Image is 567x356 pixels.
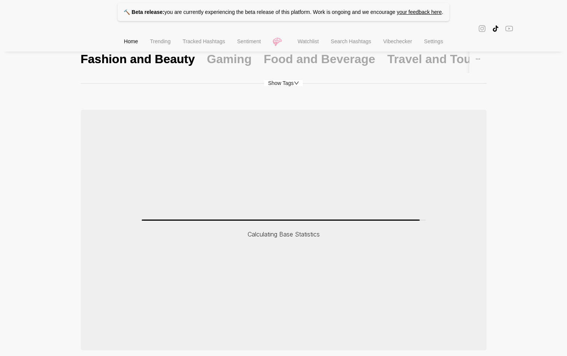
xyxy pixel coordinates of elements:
[469,45,486,73] button: ellipsis
[237,38,261,44] span: Sentiment
[183,38,225,44] span: Tracked Hashtags
[81,51,195,67] div: Fashion and Beauty
[478,24,486,33] span: instagram
[207,51,252,67] div: Gaming
[150,38,171,44] span: Trending
[505,24,513,33] span: youtube
[294,80,299,86] span: down
[383,38,412,44] span: Vibechecker
[264,51,375,67] div: Food and Beverage
[331,38,371,44] span: Search Hashtags
[387,51,497,67] div: Travel and Tourism
[298,38,319,44] span: Watchlist
[248,230,320,239] p: Calculating Base Statistics
[124,9,164,15] strong: 🔨 Beta release:
[424,38,443,44] span: Settings
[264,80,302,86] span: Show Tags
[475,56,480,61] span: ellipsis
[118,3,449,21] p: you are currently experiencing the beta release of this platform. Work is ongoing and we encourage .
[124,38,138,44] span: Home
[397,9,442,15] a: your feedback here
